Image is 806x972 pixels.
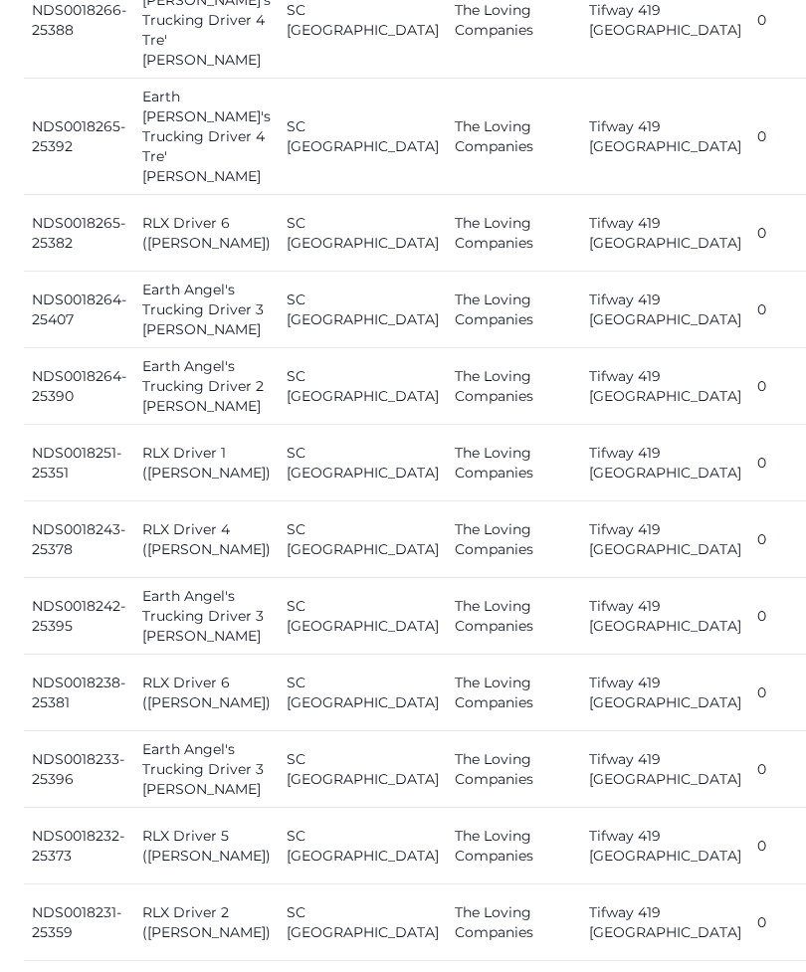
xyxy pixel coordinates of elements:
[279,348,447,425] td: SC [GEOGRAPHIC_DATA]
[279,195,447,272] td: SC [GEOGRAPHIC_DATA]
[447,79,581,195] td: The Loving Companies
[134,348,279,425] td: Earth Angel's Trucking Driver 2 [PERSON_NAME]
[581,501,749,578] td: Tifway 419 [GEOGRAPHIC_DATA]
[24,808,134,884] td: NDS0018232-25373
[134,578,279,655] td: Earth Angel's Trucking Driver 3 [PERSON_NAME]
[581,731,749,808] td: Tifway 419 [GEOGRAPHIC_DATA]
[279,808,447,884] td: SC [GEOGRAPHIC_DATA]
[581,808,749,884] td: Tifway 419 [GEOGRAPHIC_DATA]
[134,79,279,195] td: Earth [PERSON_NAME]'s Trucking Driver 4 Tre' [PERSON_NAME]
[447,272,581,348] td: The Loving Companies
[581,655,749,731] td: Tifway 419 [GEOGRAPHIC_DATA]
[279,425,447,501] td: SC [GEOGRAPHIC_DATA]
[447,731,581,808] td: The Loving Companies
[24,731,134,808] td: NDS0018233-25396
[447,884,581,961] td: The Loving Companies
[279,79,447,195] td: SC [GEOGRAPHIC_DATA]
[24,79,134,195] td: NDS0018265-25392
[134,195,279,272] td: RLX Driver 6 ([PERSON_NAME])
[279,655,447,731] td: SC [GEOGRAPHIC_DATA]
[447,655,581,731] td: The Loving Companies
[447,195,581,272] td: The Loving Companies
[581,884,749,961] td: Tifway 419 [GEOGRAPHIC_DATA]
[24,655,134,731] td: NDS0018238-25381
[24,884,134,961] td: NDS0018231-25359
[279,272,447,348] td: SC [GEOGRAPHIC_DATA]
[447,348,581,425] td: The Loving Companies
[447,808,581,884] td: The Loving Companies
[581,79,749,195] td: Tifway 419 [GEOGRAPHIC_DATA]
[134,808,279,884] td: RLX Driver 5 ([PERSON_NAME])
[24,195,134,272] td: NDS0018265-25382
[134,731,279,808] td: Earth Angel's Trucking Driver 3 [PERSON_NAME]
[279,884,447,961] td: SC [GEOGRAPHIC_DATA]
[24,348,134,425] td: NDS0018264-25390
[134,425,279,501] td: RLX Driver 1 ([PERSON_NAME])
[447,425,581,501] td: The Loving Companies
[447,501,581,578] td: The Loving Companies
[581,272,749,348] td: Tifway 419 [GEOGRAPHIC_DATA]
[581,195,749,272] td: Tifway 419 [GEOGRAPHIC_DATA]
[24,425,134,501] td: NDS0018251-25351
[24,578,134,655] td: NDS0018242-25395
[134,501,279,578] td: RLX Driver 4 ([PERSON_NAME])
[279,501,447,578] td: SC [GEOGRAPHIC_DATA]
[134,884,279,961] td: RLX Driver 2 ([PERSON_NAME])
[24,501,134,578] td: NDS0018243-25378
[581,348,749,425] td: Tifway 419 [GEOGRAPHIC_DATA]
[279,731,447,808] td: SC [GEOGRAPHIC_DATA]
[581,578,749,655] td: Tifway 419 [GEOGRAPHIC_DATA]
[581,425,749,501] td: Tifway 419 [GEOGRAPHIC_DATA]
[279,578,447,655] td: SC [GEOGRAPHIC_DATA]
[134,272,279,348] td: Earth Angel's Trucking Driver 3 [PERSON_NAME]
[447,578,581,655] td: The Loving Companies
[24,272,134,348] td: NDS0018264-25407
[134,655,279,731] td: RLX Driver 6 ([PERSON_NAME])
